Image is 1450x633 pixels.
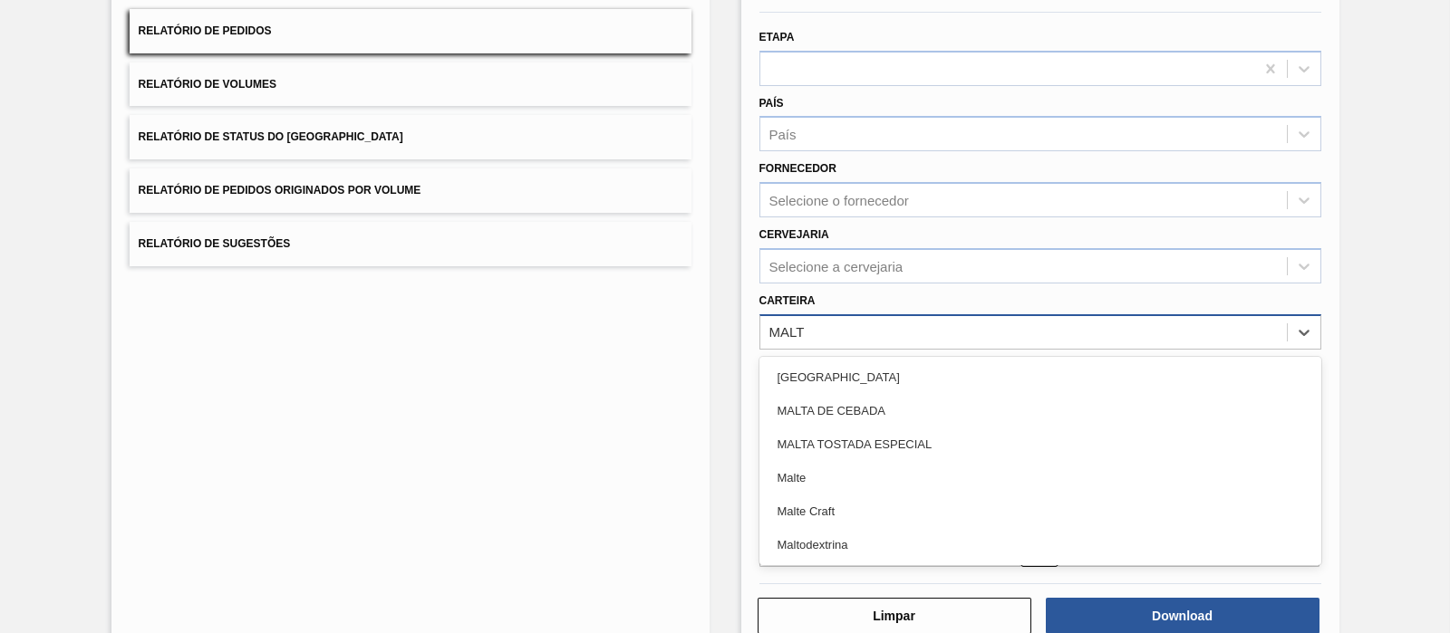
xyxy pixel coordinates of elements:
[759,461,1321,494] div: Malte
[769,127,797,142] div: País
[130,168,691,213] button: Relatório de Pedidos Originados por Volume
[759,528,1321,561] div: Maltodextrina
[769,193,909,208] div: Selecione o fornecedor
[759,360,1321,394] div: [GEOGRAPHIC_DATA]
[130,115,691,159] button: Relatório de Status do [GEOGRAPHIC_DATA]
[139,24,272,37] span: Relatório de Pedidos
[769,258,904,273] div: Selecione a cervejaria
[139,237,291,250] span: Relatório de Sugestões
[759,427,1321,461] div: MALTA TOSTADA ESPECIAL
[759,228,829,241] label: Cervejaria
[130,9,691,53] button: Relatório de Pedidos
[130,62,691,107] button: Relatório de Volumes
[759,31,795,43] label: Etapa
[759,494,1321,528] div: Malte Craft
[759,394,1321,427] div: MALTA DE CEBADA
[759,97,784,110] label: País
[139,78,276,91] span: Relatório de Volumes
[130,222,691,266] button: Relatório de Sugestões
[759,294,816,307] label: Carteira
[139,130,403,143] span: Relatório de Status do [GEOGRAPHIC_DATA]
[759,162,836,175] label: Fornecedor
[139,184,421,197] span: Relatório de Pedidos Originados por Volume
